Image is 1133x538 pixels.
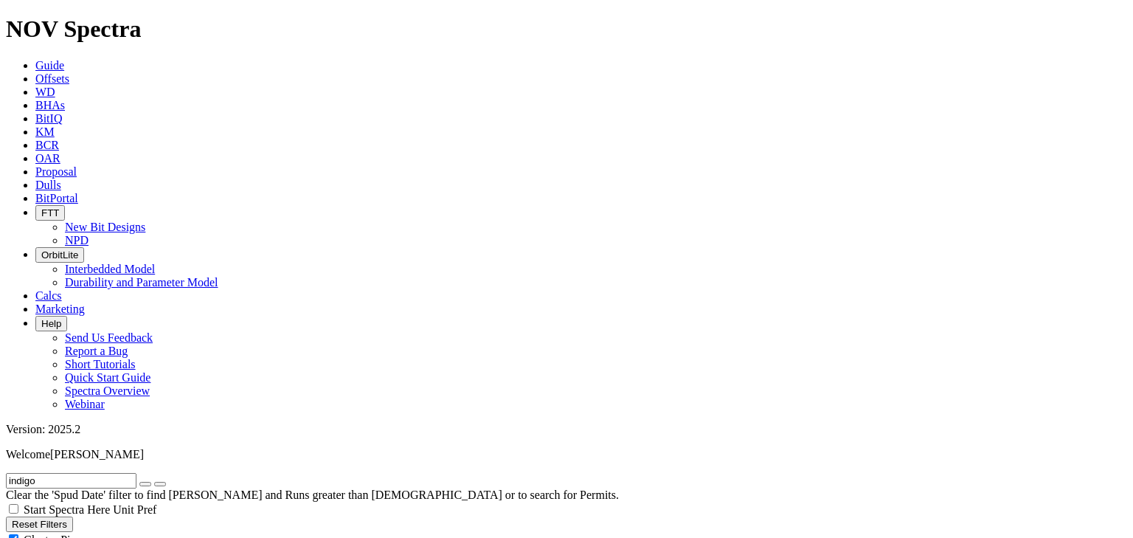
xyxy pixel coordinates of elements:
a: Send Us Feedback [65,331,153,344]
a: Offsets [35,72,69,85]
span: FTT [41,207,59,218]
a: BCR [35,139,59,151]
a: WD [35,86,55,98]
h1: NOV Spectra [6,15,1127,43]
a: Webinar [65,398,105,410]
input: Search [6,473,136,489]
a: Short Tutorials [65,358,136,370]
a: BHAs [35,99,65,111]
button: Reset Filters [6,517,73,532]
button: Help [35,316,67,331]
a: Proposal [35,165,77,178]
a: Spectra Overview [65,384,150,397]
span: [PERSON_NAME] [50,448,144,461]
div: Version: 2025.2 [6,423,1127,436]
a: Quick Start Guide [65,371,150,384]
span: Help [41,318,61,329]
a: Calcs [35,289,62,302]
button: OrbitLite [35,247,84,263]
a: BitPortal [35,192,78,204]
a: BitIQ [35,112,62,125]
span: Start Spectra Here [24,503,110,516]
input: Start Spectra Here [9,504,18,514]
button: FTT [35,205,65,221]
a: New Bit Designs [65,221,145,233]
a: Marketing [35,303,85,315]
span: OrbitLite [41,249,78,261]
a: Guide [35,59,64,72]
span: Unit Pref [113,503,156,516]
a: NPD [65,234,89,246]
a: Durability and Parameter Model [65,276,218,289]
a: Interbedded Model [65,263,155,275]
a: KM [35,125,55,138]
a: Dulls [35,179,61,191]
a: Report a Bug [65,345,128,357]
span: Clear the 'Spud Date' filter to find [PERSON_NAME] and Runs greater than [DEMOGRAPHIC_DATA] or to... [6,489,619,501]
p: Welcome [6,448,1127,461]
a: OAR [35,152,60,165]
